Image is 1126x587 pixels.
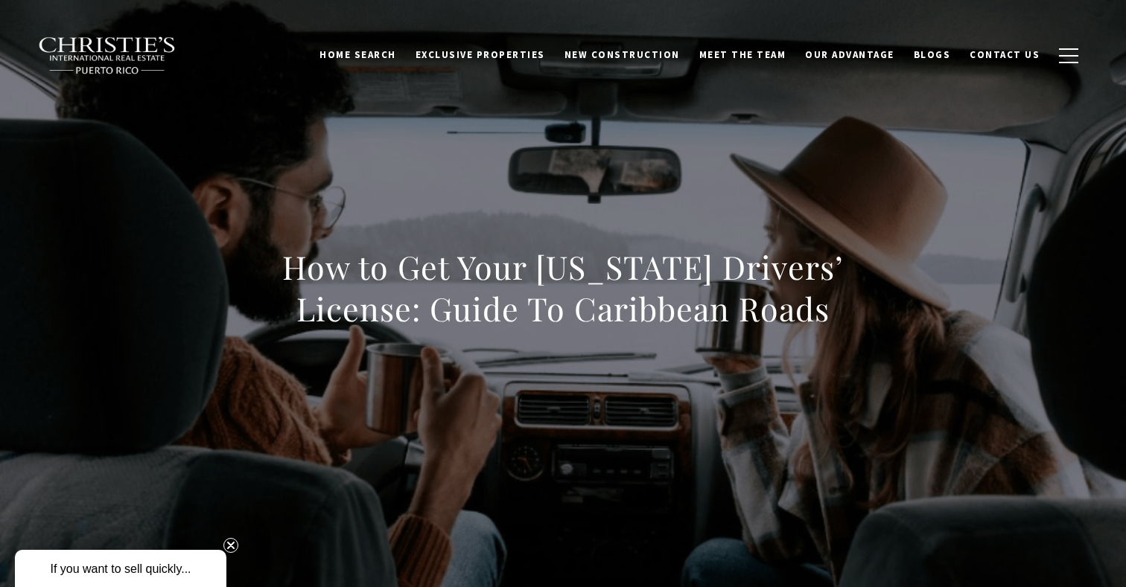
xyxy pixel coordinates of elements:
span: New Construction [564,48,680,61]
a: Exclusive Properties [406,41,555,69]
a: Our Advantage [795,41,904,69]
div: If you want to sell quickly...Close teaser [15,550,226,587]
a: Home Search [310,41,406,69]
span: Contact Us [970,48,1040,61]
button: Close teaser [223,538,238,553]
a: New Construction [555,41,690,69]
span: Our Advantage [805,48,894,61]
img: Christie's International Real Estate black text logo [38,36,176,75]
a: Blogs [904,41,961,69]
h1: How to Get Your [US_STATE] Drivers’ License: Guide To Caribbean Roads [235,246,891,330]
a: Meet the Team [690,41,796,69]
span: Exclusive Properties [416,48,545,61]
span: If you want to sell quickly... [50,562,191,575]
span: Blogs [914,48,951,61]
